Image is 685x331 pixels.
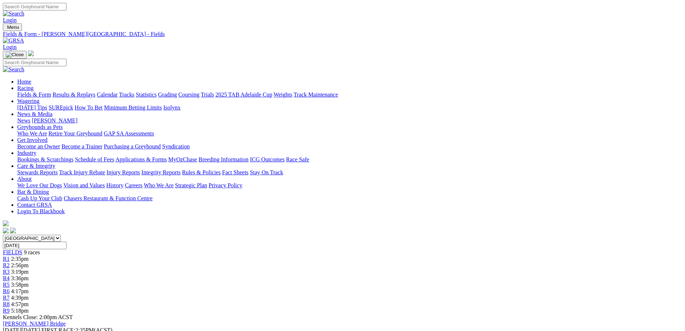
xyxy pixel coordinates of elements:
a: Bookings & Scratchings [17,156,73,162]
a: Racing [17,85,33,91]
span: 3:58pm [11,282,29,288]
a: R9 [3,308,10,314]
img: GRSA [3,37,24,44]
div: Industry [17,156,682,163]
a: Fields & Form - [PERSON_NAME][GEOGRAPHIC_DATA] - Fields [3,31,682,37]
span: Menu [7,24,19,30]
div: News & Media [17,117,682,124]
div: Get Involved [17,143,682,150]
a: Fact Sheets [222,169,248,175]
a: Bar & Dining [17,189,49,195]
span: 4:39pm [11,295,29,301]
a: R2 [3,262,10,268]
a: SUREpick [49,104,73,111]
a: Schedule of Fees [75,156,114,162]
button: Toggle navigation [3,23,22,31]
a: FIELDS [3,249,22,255]
a: Contact GRSA [17,202,52,208]
a: Stay On Track [250,169,283,175]
a: Statistics [136,91,157,98]
span: R7 [3,295,10,301]
a: GAP SA Assessments [104,130,154,137]
a: Rules & Policies [182,169,221,175]
a: Track Injury Rebate [59,169,105,175]
a: About [17,176,32,182]
a: How To Bet [75,104,103,111]
a: Grading [158,91,177,98]
a: Integrity Reports [141,169,181,175]
a: Login [3,17,17,23]
a: Tracks [119,91,134,98]
a: We Love Our Dogs [17,182,62,188]
a: Who We Are [17,130,47,137]
a: News [17,117,30,124]
a: Vision and Values [63,182,105,188]
div: Wagering [17,104,682,111]
input: Search [3,59,67,66]
div: Care & Integrity [17,169,682,176]
img: Search [3,10,24,17]
a: Cash Up Your Club [17,195,62,201]
a: Race Safe [286,156,309,162]
a: Injury Reports [106,169,140,175]
a: Trials [201,91,214,98]
a: Calendar [97,91,118,98]
a: News & Media [17,111,52,117]
span: 4:17pm [11,288,29,294]
a: Track Maintenance [294,91,338,98]
a: Stewards Reports [17,169,58,175]
a: Retire Your Greyhound [49,130,102,137]
img: Search [3,66,24,73]
a: [DATE] Tips [17,104,47,111]
a: Coursing [178,91,200,98]
a: [PERSON_NAME] [32,117,77,124]
a: Applications & Forms [115,156,167,162]
a: Care & Integrity [17,163,55,169]
a: Login [3,44,17,50]
input: Select date [3,242,67,249]
a: R3 [3,269,10,275]
a: Results & Replays [52,91,95,98]
span: Kennels Close: 2:00pm ACST [3,314,73,320]
a: Careers [125,182,142,188]
span: 3:36pm [11,275,29,281]
img: logo-grsa-white.png [28,50,34,56]
div: Greyhounds as Pets [17,130,682,137]
span: 3:19pm [11,269,29,275]
span: R4 [3,275,10,281]
a: MyOzChase [168,156,197,162]
a: R5 [3,282,10,288]
a: Syndication [162,143,189,149]
a: Minimum Betting Limits [104,104,162,111]
img: facebook.svg [3,228,9,233]
a: Chasers Restaurant & Function Centre [64,195,152,201]
span: 4:57pm [11,301,29,307]
a: Get Involved [17,137,47,143]
a: Who We Are [144,182,174,188]
a: [PERSON_NAME] Bridge [3,321,66,327]
a: Become a Trainer [61,143,102,149]
span: R1 [3,256,10,262]
img: logo-grsa-white.png [3,220,9,226]
a: Wagering [17,98,40,104]
a: Industry [17,150,36,156]
button: Toggle navigation [3,51,27,59]
img: twitter.svg [10,228,16,233]
a: R6 [3,288,10,294]
span: 5:18pm [11,308,29,314]
a: Fields & Form [17,91,51,98]
a: Isolynx [163,104,181,111]
span: 9 races [24,249,40,255]
a: History [106,182,123,188]
a: Greyhounds as Pets [17,124,63,130]
span: 2:56pm [11,262,29,268]
span: 2:35pm [11,256,29,262]
a: R8 [3,301,10,307]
